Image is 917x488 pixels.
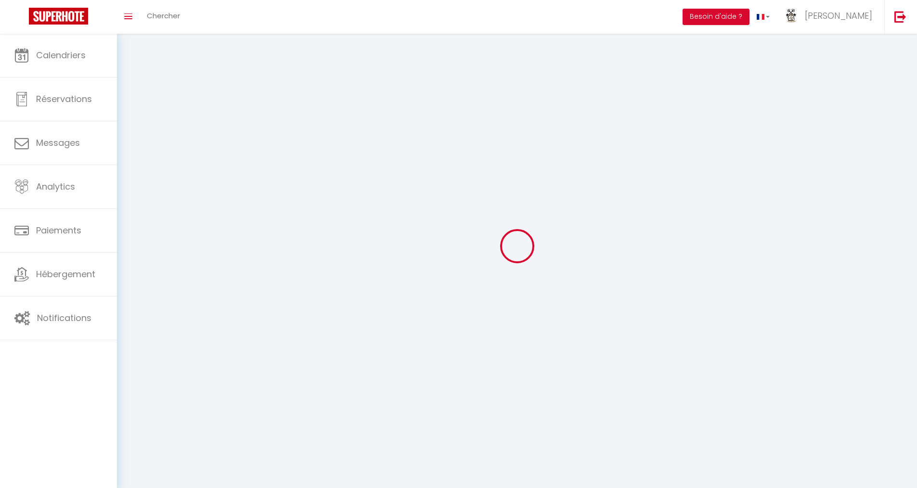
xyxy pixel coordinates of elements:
span: [PERSON_NAME] [805,10,872,22]
button: Ouvrir le widget de chat LiveChat [8,4,37,33]
button: Besoin d'aide ? [683,9,749,25]
span: Paiements [36,224,81,236]
img: logout [894,11,906,23]
span: Hébergement [36,268,95,280]
span: Calendriers [36,49,86,61]
span: Réservations [36,93,92,105]
span: Chercher [147,11,180,21]
span: Messages [36,137,80,149]
img: ... [784,9,799,23]
img: Super Booking [29,8,88,25]
span: Notifications [37,312,91,324]
span: Analytics [36,180,75,193]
